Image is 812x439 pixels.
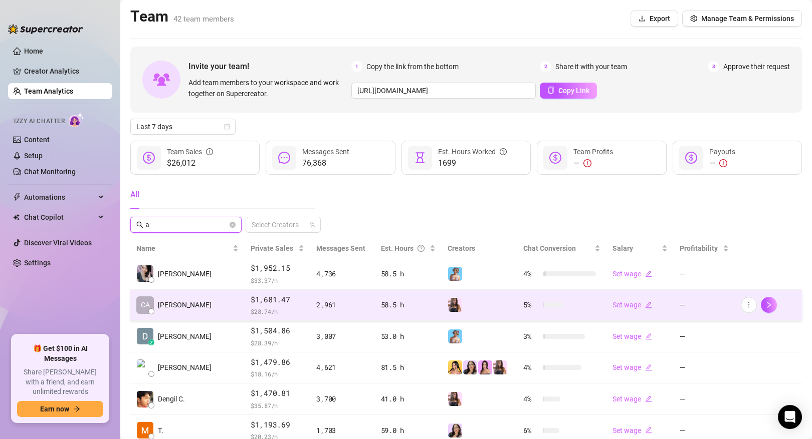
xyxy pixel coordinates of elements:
span: 5 % [523,299,539,310]
span: dollar-circle [143,152,155,164]
span: Manage Team & Permissions [701,15,794,23]
div: 4,736 [316,268,368,279]
div: 2,961 [316,299,368,310]
td: — [674,383,735,415]
button: close-circle [230,222,236,228]
span: download [639,15,646,22]
div: Open Intercom Messenger [778,405,802,429]
span: 3 % [523,331,539,342]
a: Set wageedit [613,301,652,309]
span: Invite your team! [188,60,351,73]
span: Salary [613,244,633,252]
span: 6 % [523,425,539,436]
span: search [136,221,143,228]
a: Setup [24,152,43,160]
span: 1699 [438,157,507,169]
img: Isla [448,392,462,406]
div: 3,007 [316,331,368,342]
span: $ 33.37 /h [251,275,304,285]
td: — [674,321,735,352]
a: Set wageedit [613,426,652,434]
span: $1,193.69 [251,419,304,431]
span: [PERSON_NAME] [158,331,212,342]
span: $26,012 [167,157,213,169]
th: Name [130,239,245,258]
span: Private Sales [251,244,293,252]
h2: Team [130,7,234,26]
span: Profitability [680,244,718,252]
span: exclamation-circle [719,159,727,167]
span: setting [690,15,697,22]
span: copy [547,87,554,94]
span: Dengil C. [158,393,185,404]
div: All [130,189,139,201]
div: 53.0 h [381,331,436,342]
span: question-circle [500,146,507,157]
span: 76,368 [302,157,349,169]
span: exclamation-circle [583,159,591,167]
div: 59.0 h [381,425,436,436]
a: Team Analytics [24,87,73,95]
img: AI Chatter [69,113,84,127]
td: — [674,258,735,290]
span: $ 28.39 /h [251,338,304,348]
td: — [674,290,735,321]
img: Vanessa [448,329,462,343]
span: more [745,301,752,308]
button: Manage Team & Permissions [682,11,802,27]
a: Set wageedit [613,363,652,371]
span: 3 [708,61,719,72]
img: Isla [448,298,462,312]
a: Set wageedit [613,332,652,340]
span: 🎁 Get $100 in AI Messages [17,344,103,363]
img: Paul James Sori… [137,359,153,376]
span: 1 [351,61,362,72]
span: arrow-right [73,405,80,412]
span: $ 35.87 /h [251,400,304,410]
a: Discover Viral Videos [24,239,92,247]
div: 3,700 [316,393,368,404]
span: $1,479.86 [251,356,304,368]
td: — [674,352,735,384]
span: $1,952.15 [251,262,304,274]
span: edit [645,270,652,277]
a: Creator Analytics [24,63,104,79]
span: info-circle [206,146,213,157]
div: — [709,157,735,169]
span: 2 [540,61,551,72]
img: Isla [493,360,507,374]
span: Add team members to your workspace and work together on Supercreator. [188,77,347,99]
span: [PERSON_NAME] [158,362,212,373]
span: Messages Sent [316,244,365,252]
span: T. [158,425,163,436]
img: Trixia Sy [137,422,153,438]
span: thunderbolt [13,193,21,201]
span: Automations [24,189,95,205]
span: dollar-circle [685,152,697,164]
span: Copy Link [558,87,589,95]
img: Sami [448,423,462,437]
a: Set wageedit [613,395,652,403]
span: dollar-circle [549,152,561,164]
div: 1,703 [316,425,368,436]
span: edit [645,426,652,433]
a: Set wageedit [613,270,652,278]
span: Last 7 days [136,119,230,134]
span: calendar [224,124,230,130]
span: Copy the link from the bottom [366,61,459,72]
span: $1,470.81 [251,387,304,399]
span: Share it with your team [555,61,627,72]
span: hourglass [414,152,426,164]
th: Creators [442,239,517,258]
span: Messages Sent [302,148,349,156]
img: Sami [463,360,477,374]
span: 42 team members [173,15,234,24]
a: Home [24,47,43,55]
span: message [278,152,290,164]
div: — [573,157,613,169]
a: Content [24,136,50,144]
span: [PERSON_NAME] [158,268,212,279]
span: 4 % [523,362,539,373]
img: Vanessa [448,267,462,281]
